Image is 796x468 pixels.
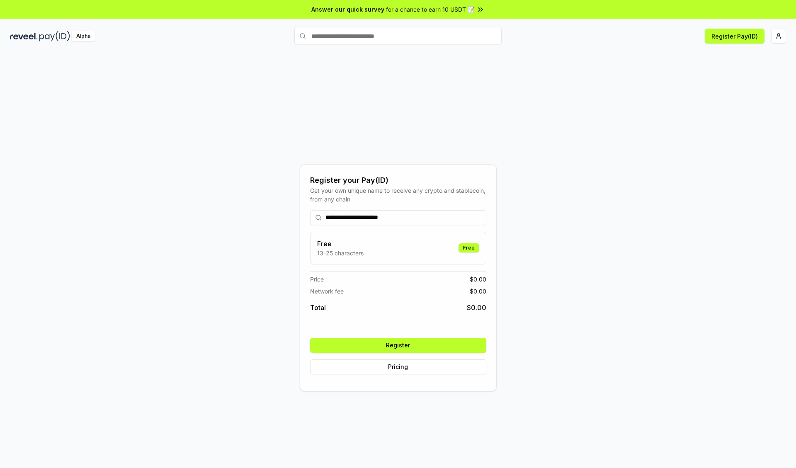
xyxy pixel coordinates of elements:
[310,359,486,374] button: Pricing
[310,287,344,296] span: Network fee
[311,5,384,14] span: Answer our quick survey
[310,186,486,204] div: Get your own unique name to receive any crypto and stablecoin, from any chain
[310,303,326,313] span: Total
[459,243,479,252] div: Free
[467,303,486,313] span: $ 0.00
[310,175,486,186] div: Register your Pay(ID)
[317,249,364,257] p: 13-25 characters
[470,287,486,296] span: $ 0.00
[310,338,486,353] button: Register
[470,275,486,284] span: $ 0.00
[72,31,95,41] div: Alpha
[705,29,764,44] button: Register Pay(ID)
[386,5,475,14] span: for a chance to earn 10 USDT 📝
[310,275,324,284] span: Price
[10,31,38,41] img: reveel_dark
[317,239,364,249] h3: Free
[39,31,70,41] img: pay_id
